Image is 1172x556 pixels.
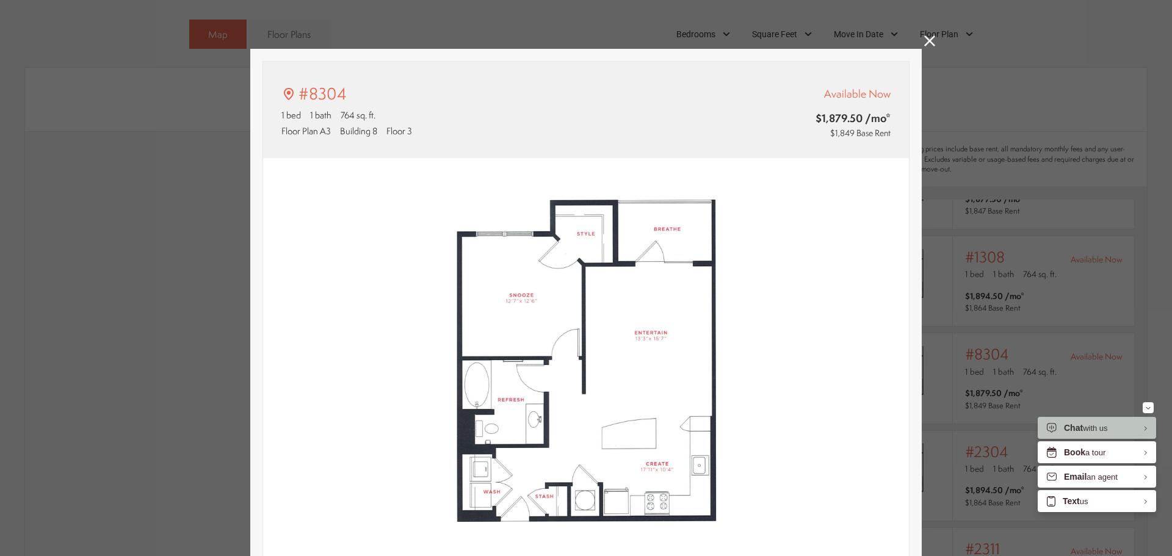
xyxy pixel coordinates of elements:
[281,125,331,137] span: Floor Plan A3
[340,125,377,137] span: Building 8
[830,127,891,139] span: $1,849 Base Rent
[386,125,412,137] span: Floor 3
[281,109,301,121] span: 1 bed
[310,109,331,121] span: 1 bath
[298,82,347,106] p: #8304
[746,110,891,126] span: $1,879.50 /mo*
[341,109,375,121] span: 764 sq. ft.
[824,86,891,101] span: Available Now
